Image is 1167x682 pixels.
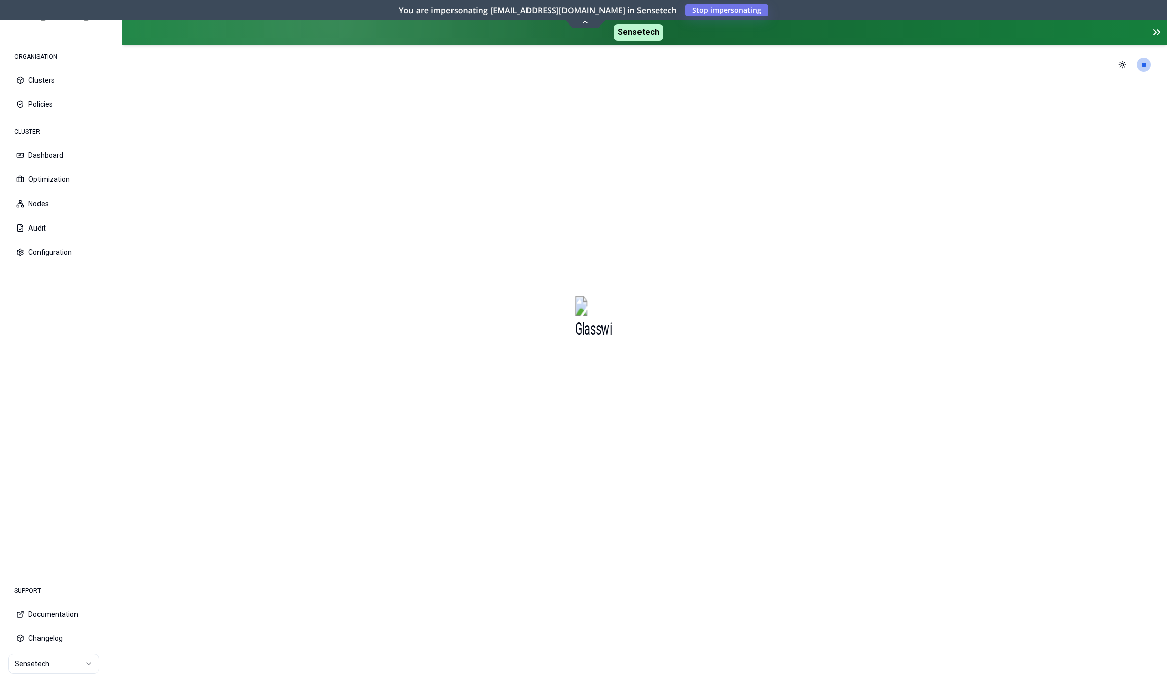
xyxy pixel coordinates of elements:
[8,241,114,263] button: Configuration
[8,627,114,650] button: Changelog
[8,69,114,91] button: Clusters
[8,168,114,191] button: Optimization
[8,47,114,67] div: ORGANISATION
[8,581,114,601] div: SUPPORT
[8,144,114,166] button: Dashboard
[8,122,114,142] div: CLUSTER
[8,193,114,215] button: Nodes
[614,24,663,41] span: Sensetech
[8,93,114,116] button: Policies
[8,603,114,625] button: Documentation
[8,217,114,239] button: Audit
